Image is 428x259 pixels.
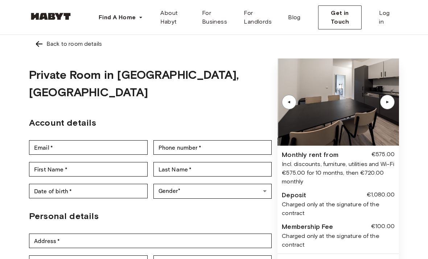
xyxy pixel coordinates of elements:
[371,150,395,160] div: €575.00
[35,40,44,48] img: Left pointing arrow
[46,40,102,48] div: Back to room details
[282,200,395,218] div: Charged only at the signature of the contract
[282,169,395,186] div: €575.00 for 10 months, then €720.00 monthly
[278,58,399,146] img: Image of the room
[29,34,399,54] a: Left pointing arrowBack to room details
[29,184,148,198] input: Choose date
[160,9,190,26] span: About Habyt
[367,190,395,200] div: €1,080.00
[93,10,149,25] button: Find A Home
[29,13,73,20] img: Habyt
[282,6,306,29] a: Blog
[155,6,196,29] a: About Habyt
[238,6,282,29] a: For Landlords
[29,116,272,129] h2: Account details
[379,9,393,26] span: Log in
[285,100,293,104] div: ▲
[384,100,391,104] div: ▲
[282,160,395,169] div: Incl. discounts, furniture, utilities and Wi-Fi
[318,5,362,29] button: Get in Touch
[324,9,356,26] span: Get in Touch
[99,13,136,22] span: Find A Home
[29,210,272,223] h2: Personal details
[29,66,272,101] h1: Private Room in [GEOGRAPHIC_DATA], [GEOGRAPHIC_DATA]
[196,6,238,29] a: For Business
[282,190,306,200] div: Deposit
[244,9,276,26] span: For Landlords
[371,222,395,232] div: €100.00
[282,232,395,249] div: Charged only at the signature of the contract
[202,9,232,26] span: For Business
[282,222,333,232] div: Membership Fee
[373,6,399,29] a: Log in
[288,13,301,22] span: Blog
[282,150,338,160] div: Monthly rent from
